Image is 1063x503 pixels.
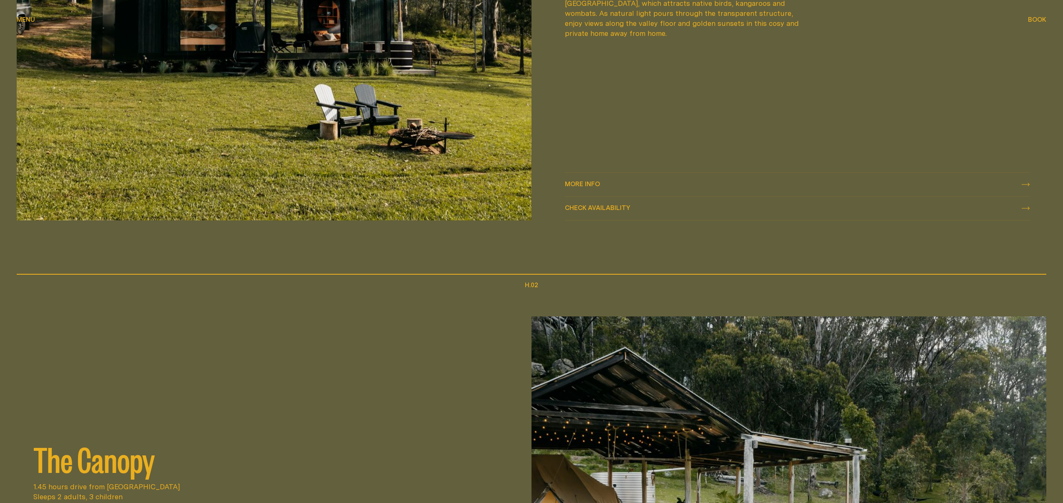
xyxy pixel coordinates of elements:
h2: The Canopy [33,442,498,475]
span: Check availability [565,205,630,211]
a: More info [565,173,1030,196]
button: show menu [17,15,35,25]
button: show booking tray [1028,15,1046,25]
span: Sleeps 2 adults, 3 children [33,492,498,502]
span: 1.45 hours drive from [GEOGRAPHIC_DATA] [33,482,498,492]
button: check availability [565,197,1030,220]
span: Book [1028,16,1046,23]
span: Menu [17,16,35,23]
span: More info [565,181,600,187]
